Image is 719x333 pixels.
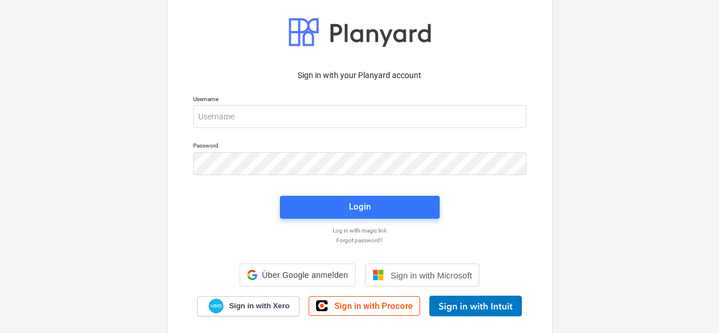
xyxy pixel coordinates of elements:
[262,270,348,280] span: Über Google anmelden
[193,105,526,128] input: Username
[391,270,472,280] span: Sign in with Microsoft
[334,301,413,311] span: Sign in with Procore
[193,142,526,152] p: Password
[349,199,371,214] div: Login
[372,269,384,281] img: Microsoft logo
[197,296,299,316] a: Sign in with Xero
[229,301,289,311] span: Sign in with Xero
[187,227,532,234] a: Log in with magic link
[193,95,526,105] p: Username
[309,296,420,316] a: Sign in with Procore
[187,237,532,244] a: Forgot password?
[280,196,440,219] button: Login
[209,299,224,314] img: Xero logo
[240,264,356,286] div: Über Google anmelden
[193,69,526,82] p: Sign in with your Planyard account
